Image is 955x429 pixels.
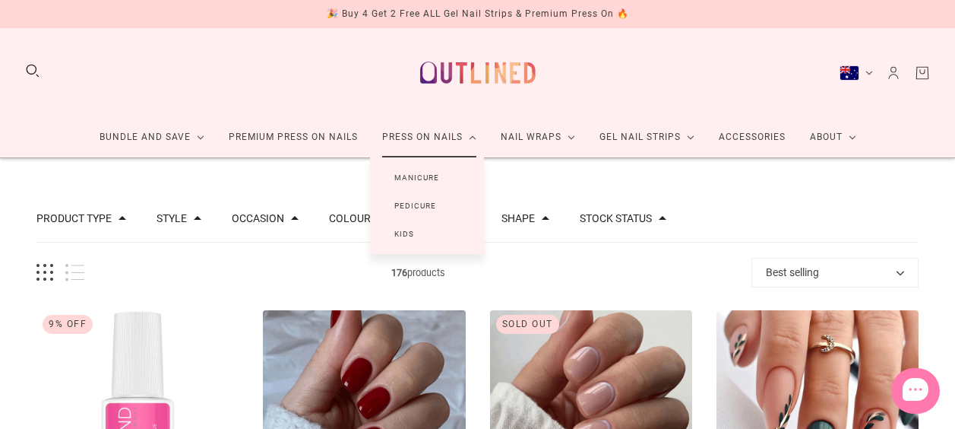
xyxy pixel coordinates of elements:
[329,213,371,224] button: Filter by Colour
[24,62,41,79] button: Search
[87,117,217,157] a: Bundle and Save
[391,267,407,278] b: 176
[840,65,873,81] button: Australia
[798,117,868,157] a: About
[489,117,587,157] a: Nail Wraps
[217,117,370,157] a: Premium Press On Nails
[501,213,535,224] button: Filter by Shape
[84,265,751,281] span: products
[751,258,919,288] button: Best selling
[36,264,53,281] button: Grid view
[370,117,489,157] a: Press On Nails
[587,117,707,157] a: Gel Nail Strips
[707,117,798,157] a: Accessories
[914,65,931,81] a: Cart
[157,213,187,224] button: Filter by Style
[232,213,284,224] button: Filter by Occasion
[370,164,463,192] a: Manicure
[36,213,112,224] button: Filter by Product Type
[411,40,545,105] a: Outlined
[885,65,902,81] a: Account
[370,192,460,220] a: Pedicure
[65,264,84,281] button: List view
[327,6,629,22] div: 🎉 Buy 4 Get 2 Free ALL Gel Nail Strips & Premium Press On 🔥
[43,315,93,334] div: 9% Off
[496,315,559,334] div: Sold out
[370,220,438,248] a: Kids
[580,213,652,224] button: Filter by Stock status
